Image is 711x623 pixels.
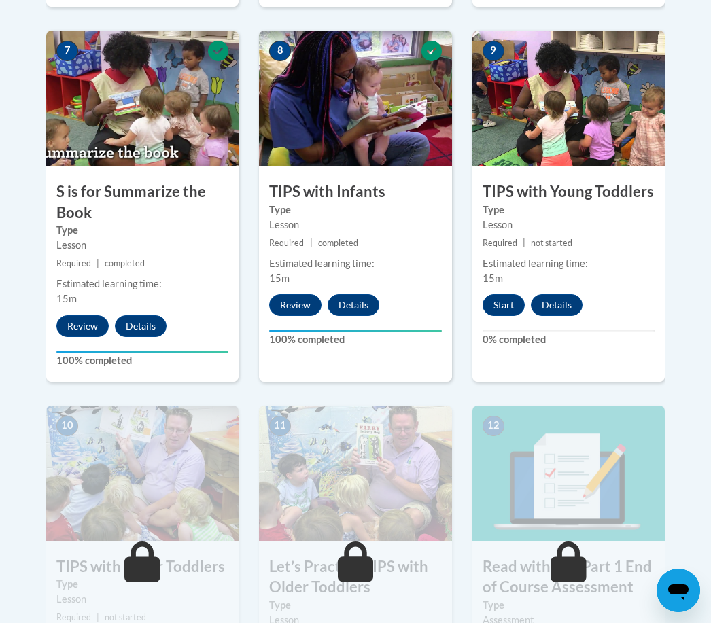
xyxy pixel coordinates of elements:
[269,256,441,271] div: Estimated learning time:
[56,238,228,253] div: Lesson
[523,238,525,248] span: |
[269,330,441,332] div: Your progress
[46,406,239,541] img: Course Image
[269,416,291,436] span: 11
[483,202,655,217] label: Type
[483,272,503,284] span: 15m
[483,256,655,271] div: Estimated learning time:
[483,416,504,436] span: 12
[97,612,99,622] span: |
[259,31,451,166] img: Course Image
[46,181,239,224] h3: S is for Summarize the Book
[269,217,441,232] div: Lesson
[328,294,379,316] button: Details
[269,598,441,613] label: Type
[46,31,239,166] img: Course Image
[472,406,665,541] img: Course Image
[472,181,665,202] h3: TIPS with Young Toddlers
[472,556,665,599] h3: Read with Me: Part 1 End of Course Assessment
[56,293,77,304] span: 15m
[56,41,78,61] span: 7
[269,294,322,316] button: Review
[56,353,228,368] label: 100% completed
[483,41,504,61] span: 9
[318,238,358,248] span: completed
[259,556,451,599] h3: Let’s Practice TIPS with Older Toddlers
[56,351,228,353] div: Your progress
[483,294,525,316] button: Start
[105,612,146,622] span: not started
[269,41,291,61] span: 8
[56,592,228,607] div: Lesson
[269,202,441,217] label: Type
[46,556,239,577] h3: TIPS with Older Toddlers
[483,598,655,613] label: Type
[483,238,517,248] span: Required
[105,258,145,268] span: completed
[269,272,290,284] span: 15m
[483,332,655,347] label: 0% completed
[56,612,91,622] span: Required
[115,315,167,337] button: Details
[657,569,700,612] iframe: Button to launch messaging window
[56,258,91,268] span: Required
[531,294,583,316] button: Details
[531,238,572,248] span: not started
[483,217,655,232] div: Lesson
[56,416,78,436] span: 10
[56,277,228,291] div: Estimated learning time:
[269,238,304,248] span: Required
[97,258,99,268] span: |
[56,315,109,337] button: Review
[472,31,665,166] img: Course Image
[56,577,228,592] label: Type
[56,223,228,238] label: Type
[259,181,451,202] h3: TIPS with Infants
[310,238,313,248] span: |
[269,332,441,347] label: 100% completed
[259,406,451,541] img: Course Image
